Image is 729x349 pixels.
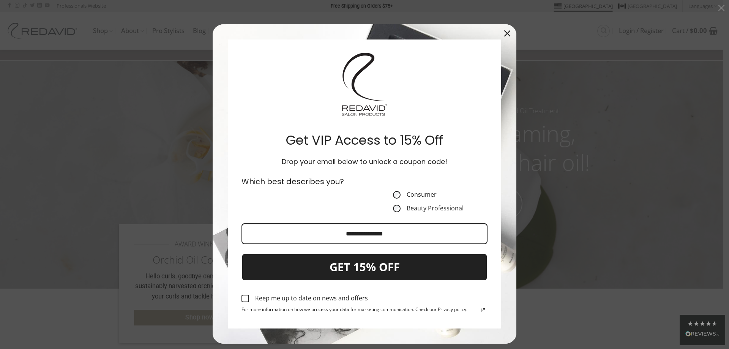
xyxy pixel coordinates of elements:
a: Read our Privacy Policy [478,306,488,315]
input: Email field [241,223,488,244]
label: Consumer [393,191,464,199]
label: Beauty Professional [393,205,464,212]
input: Consumer [393,191,401,199]
svg: close icon [504,30,510,36]
span: For more information on how we process your data for marketing communication. Check our Privacy p... [241,307,467,315]
input: Beauty Professional [393,205,401,212]
p: Which best describes you? [241,176,360,187]
button: Close [498,24,516,43]
div: Keep me up to date on news and offers [255,295,368,302]
svg: link icon [478,306,488,315]
h3: Drop your email below to unlock a coupon code! [240,158,489,166]
fieldset: CustomerType [393,176,464,212]
button: GET 15% OFF [241,253,488,281]
h2: Get VIP Access to 15% Off [240,132,489,148]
